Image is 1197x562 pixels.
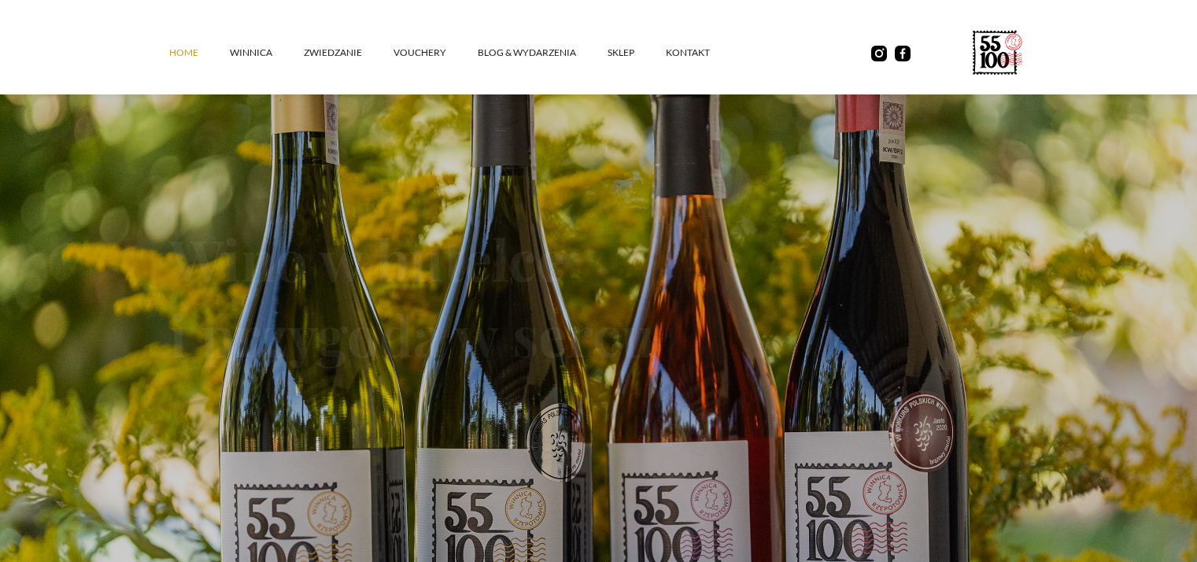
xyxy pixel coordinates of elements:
[478,29,608,76] a: Blog & Wydarzenia
[169,29,230,76] a: Home
[230,29,304,76] a: winnica
[304,29,393,76] a: ZWIEDZANIE
[666,29,741,76] a: kontakt
[393,29,478,76] a: vouchery
[169,220,1029,372] h1: Wino w butelce i przygoda w sercu
[608,29,666,76] a: SKLEP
